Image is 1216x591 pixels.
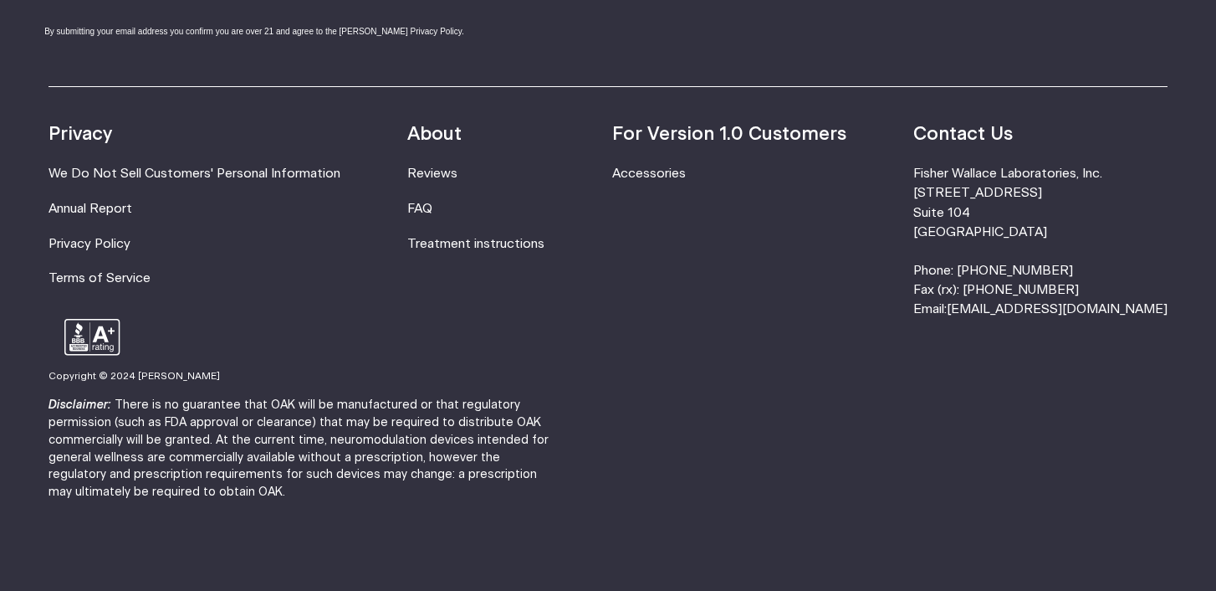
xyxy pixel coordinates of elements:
li: Fisher Wallace Laboratories, Inc. [STREET_ADDRESS] Suite 104 [GEOGRAPHIC_DATA] Phone: [PHONE_NUMB... [913,164,1167,319]
small: Copyright © 2024 [PERSON_NAME] [49,372,220,381]
a: Treatment instructions [407,238,544,250]
a: Terms of Service [49,272,151,285]
p: There is no guarantee that OAK will be manufactured or that regulatory permission (such as FDA ap... [49,397,560,501]
a: We Do Not Sell Customers' Personal Information [49,167,340,180]
a: Accessories [612,167,686,180]
strong: For Version 1.0 Customers [612,125,846,143]
a: Privacy Policy [49,238,130,250]
div: By submitting your email address you confirm you are over 21 and agree to the [PERSON_NAME] Priva... [44,25,517,38]
a: Annual Report [49,203,132,215]
a: FAQ [407,203,432,215]
strong: Privacy [49,125,112,143]
a: Reviews [407,167,457,180]
strong: Disclaimer: [49,399,111,411]
strong: Contact Us [913,125,1013,143]
a: [EMAIL_ADDRESS][DOMAIN_NAME] [947,303,1167,316]
strong: About [407,125,462,143]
